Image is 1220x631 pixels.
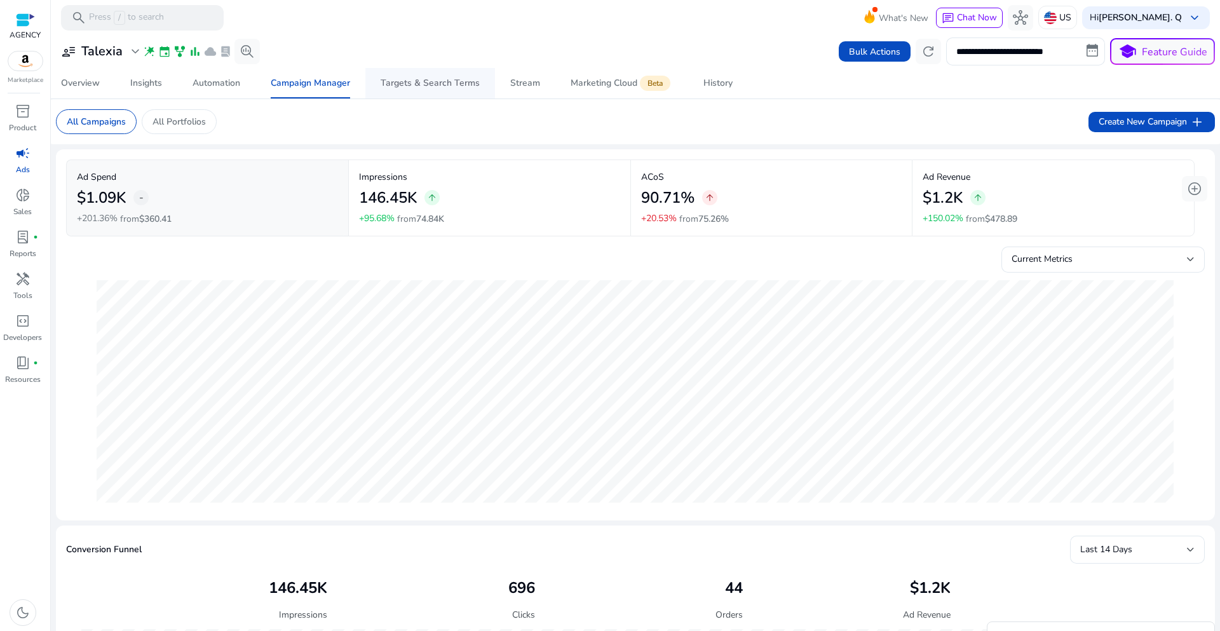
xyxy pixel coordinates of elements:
[1099,114,1205,130] span: Create New Campaign
[923,170,1184,184] p: Ad Revenue
[849,45,900,58] span: Bulk Actions
[1110,38,1215,65] button: schoolFeature Guide
[1013,10,1028,25] span: hub
[571,78,673,88] div: Marketing Cloud
[641,189,695,207] h2: 90.71%
[139,213,172,225] span: $360.41
[5,374,41,385] p: Resources
[1090,13,1182,22] p: Hi
[923,214,963,223] p: +150.02%
[427,193,437,203] span: arrow_upward
[15,104,30,119] span: inventory_2
[510,79,540,88] div: Stream
[640,76,670,91] span: Beta
[158,45,171,58] span: event
[910,579,951,597] h2: $1.2K
[66,545,142,555] h5: Conversion Funnel
[512,608,535,621] p: Clicks
[33,360,38,365] span: fiber_manual_record
[725,579,743,597] h2: 44
[1044,11,1057,24] img: us.svg
[15,355,30,370] span: book_4
[269,579,327,597] h2: 146.45K
[120,212,172,226] p: from
[1187,10,1202,25] span: keyboard_arrow_down
[15,313,30,329] span: code_blocks
[923,189,963,207] h2: $1.2K
[143,45,156,58] span: wand_stars
[942,12,954,25] span: chat
[13,290,32,301] p: Tools
[240,44,255,59] span: search_insights
[204,45,217,58] span: cloud
[879,7,928,29] span: What's New
[1008,5,1033,31] button: hub
[936,8,1003,28] button: chatChat Now
[957,11,997,24] span: Chat Now
[508,579,535,597] h2: 696
[985,213,1017,225] span: $478.89
[921,44,936,59] span: refresh
[193,79,240,88] div: Automation
[8,76,43,85] p: Marketplace
[77,214,118,223] p: +201.36%
[1012,253,1073,265] span: Current Metrics
[703,79,733,88] div: History
[1182,176,1207,201] button: add_circle
[10,29,41,41] p: AGENCY
[359,214,395,223] p: +95.68%
[973,193,983,203] span: arrow_upward
[715,608,743,621] p: Orders
[152,115,206,128] p: All Portfolios
[705,193,715,203] span: arrow_upward
[381,79,480,88] div: Targets & Search Terms
[1187,181,1202,196] span: add_circle
[271,79,350,88] div: Campaign Manager
[10,248,36,259] p: Reports
[77,170,338,184] p: Ad Spend
[16,164,30,175] p: Ads
[641,170,902,184] p: ACoS
[9,122,36,133] p: Product
[89,11,164,25] p: Press to search
[61,44,76,59] span: user_attributes
[15,605,30,620] span: dark_mode
[77,189,126,207] h2: $1.09K
[15,271,30,287] span: handyman
[33,234,38,240] span: fiber_manual_record
[839,41,911,62] button: Bulk Actions
[8,51,43,71] img: amazon.svg
[279,608,327,621] p: Impressions
[15,187,30,203] span: donut_small
[1099,11,1182,24] b: [PERSON_NAME]. Q
[359,189,417,207] h2: 146.45K
[1059,6,1071,29] p: US
[966,212,1017,226] p: from
[173,45,186,58] span: family_history
[67,115,126,128] p: All Campaigns
[71,10,86,25] span: search
[61,79,100,88] div: Overview
[15,229,30,245] span: lab_profile
[139,190,144,205] span: -
[1189,114,1205,130] span: add
[3,332,42,343] p: Developers
[13,206,32,217] p: Sales
[1088,112,1215,132] button: Create New Campaignadd
[1142,44,1207,60] p: Feature Guide
[903,608,951,621] p: Ad Revenue
[359,170,620,184] p: Impressions
[114,11,125,25] span: /
[1080,543,1132,555] span: Last 14 Days
[698,213,729,225] span: 75.26%
[15,146,30,161] span: campaign
[128,44,143,59] span: expand_more
[1118,43,1137,61] span: school
[397,212,444,226] p: from
[189,45,201,58] span: bar_chart
[416,213,444,225] span: 74.84K
[219,45,232,58] span: lab_profile
[641,214,677,223] p: +20.53%
[130,79,162,88] div: Insights
[916,39,941,64] button: refresh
